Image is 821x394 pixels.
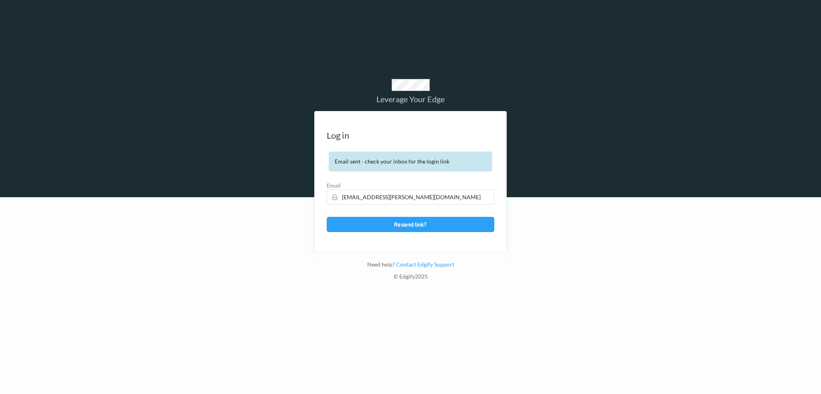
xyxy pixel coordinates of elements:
label: Email [327,182,494,190]
button: Resend link? [327,217,494,232]
div: Email sent - check your inbox for the login link [329,152,492,172]
div: Need help? [314,261,507,273]
div: Log in [327,131,349,139]
div: Leverage Your Edge [314,95,507,103]
a: Contact Edgify Support [395,261,454,268]
div: © Edgify 2025 [314,273,507,285]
